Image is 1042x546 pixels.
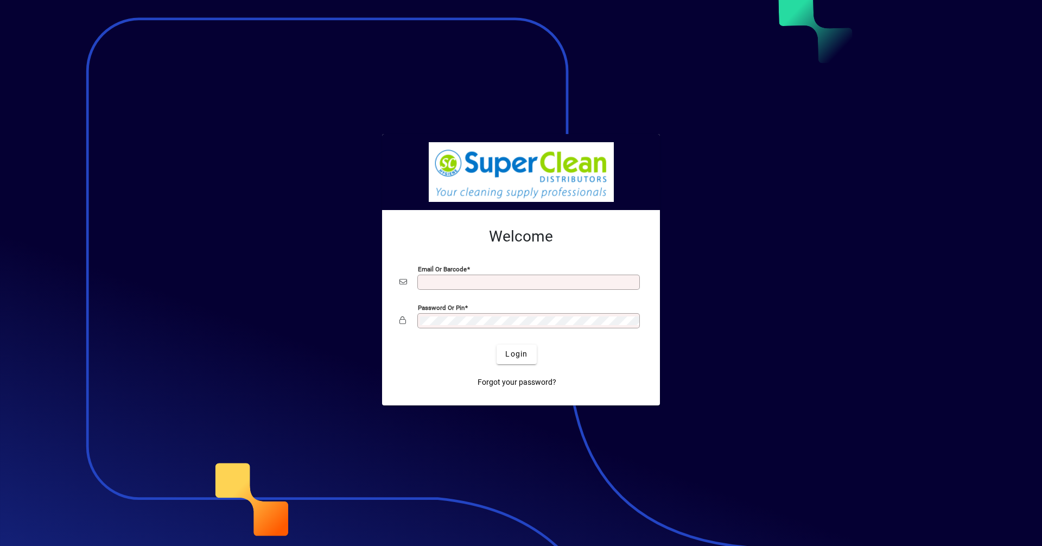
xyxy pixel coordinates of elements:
mat-label: Email or Barcode [418,265,467,272]
a: Forgot your password? [473,373,561,392]
mat-label: Password or Pin [418,303,465,311]
span: Login [505,348,528,360]
h2: Welcome [399,227,643,246]
span: Forgot your password? [478,377,556,388]
button: Login [497,345,536,364]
